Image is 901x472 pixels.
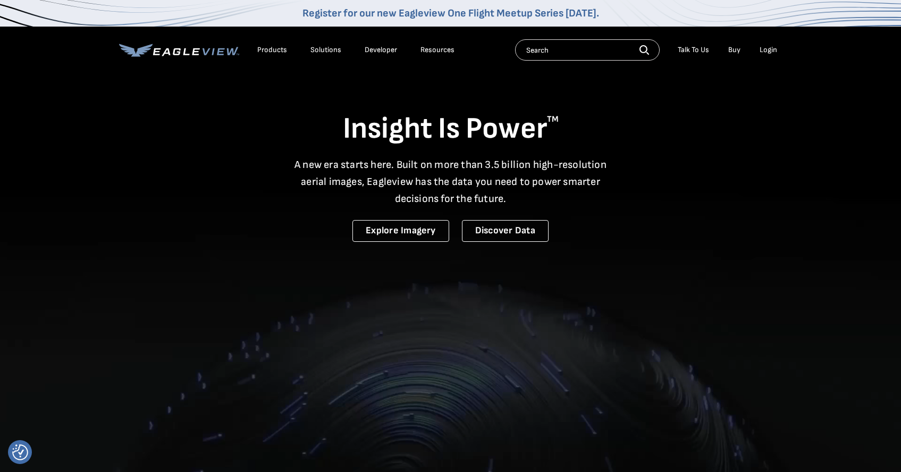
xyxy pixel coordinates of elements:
[352,220,449,242] a: Explore Imagery
[288,156,613,207] p: A new era starts here. Built on more than 3.5 billion high-resolution aerial images, Eagleview ha...
[12,444,28,460] img: Revisit consent button
[12,444,28,460] button: Consent Preferences
[310,45,341,55] div: Solutions
[257,45,287,55] div: Products
[678,45,709,55] div: Talk To Us
[515,39,660,61] input: Search
[462,220,549,242] a: Discover Data
[760,45,777,55] div: Login
[420,45,454,55] div: Resources
[365,45,397,55] a: Developer
[119,111,782,148] h1: Insight Is Power
[302,7,599,20] a: Register for our new Eagleview One Flight Meetup Series [DATE].
[728,45,740,55] a: Buy
[547,114,559,124] sup: TM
